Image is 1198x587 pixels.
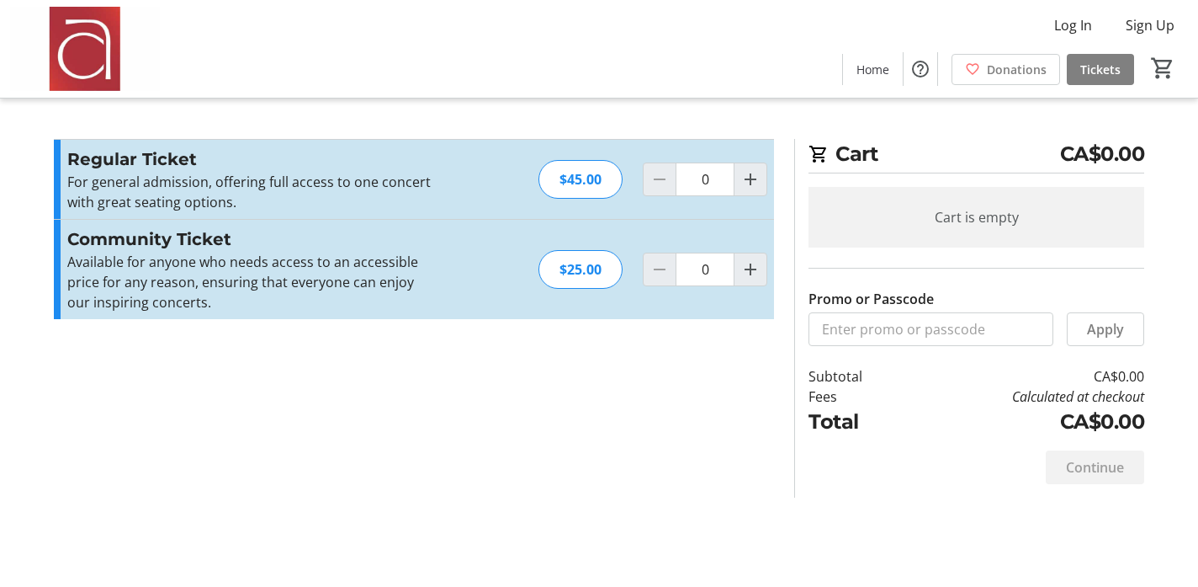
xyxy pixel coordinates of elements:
[1054,15,1092,35] span: Log In
[808,312,1053,346] input: Enter promo or passcode
[843,54,903,85] a: Home
[1112,12,1188,39] button: Sign Up
[906,366,1144,387] td: CA$0.00
[67,227,435,252] h3: Community Ticket
[734,163,766,195] button: Increment by one
[856,61,889,78] span: Home
[1148,53,1178,83] button: Cart
[1067,312,1144,346] button: Apply
[904,52,937,86] button: Help
[906,407,1144,437] td: CA$0.00
[1080,61,1121,78] span: Tickets
[1041,12,1105,39] button: Log In
[1067,54,1134,85] a: Tickets
[676,163,734,196] input: Regular Ticket Quantity
[67,252,435,312] p: Available for anyone who needs access to an accessible price for any reason, ensuring that everyo...
[808,187,1144,248] div: Cart is empty
[906,387,1144,407] td: Calculated at checkout
[808,366,906,387] td: Subtotal
[987,61,1047,78] span: Donations
[808,387,906,407] td: Fees
[10,7,160,91] img: Amadeus Choir of Greater Toronto 's Logo
[1126,15,1174,35] span: Sign Up
[676,253,734,286] input: Community Ticket Quantity
[734,253,766,285] button: Increment by one
[808,289,934,309] label: Promo or Passcode
[538,250,623,289] div: $25.00
[67,172,435,212] p: For general admission, offering full access to one concert with great seating options.
[67,147,435,172] h3: Regular Ticket
[808,407,906,437] td: Total
[952,54,1060,85] a: Donations
[808,139,1144,173] h2: Cart
[538,160,623,199] div: $45.00
[1087,319,1124,339] span: Apply
[1060,139,1145,169] span: CA$0.00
